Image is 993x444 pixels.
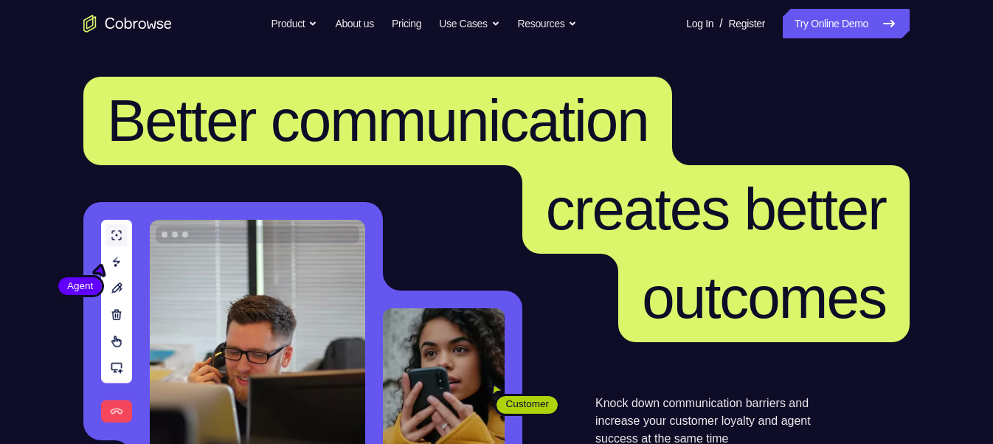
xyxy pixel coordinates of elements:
[83,15,172,32] a: Go to the home page
[783,9,910,38] a: Try Online Demo
[271,9,318,38] button: Product
[546,176,886,242] span: creates better
[729,9,765,38] a: Register
[686,9,713,38] a: Log In
[107,88,648,153] span: Better communication
[518,9,578,38] button: Resources
[719,15,722,32] span: /
[335,9,373,38] a: About us
[642,265,886,330] span: outcomes
[439,9,499,38] button: Use Cases
[392,9,421,38] a: Pricing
